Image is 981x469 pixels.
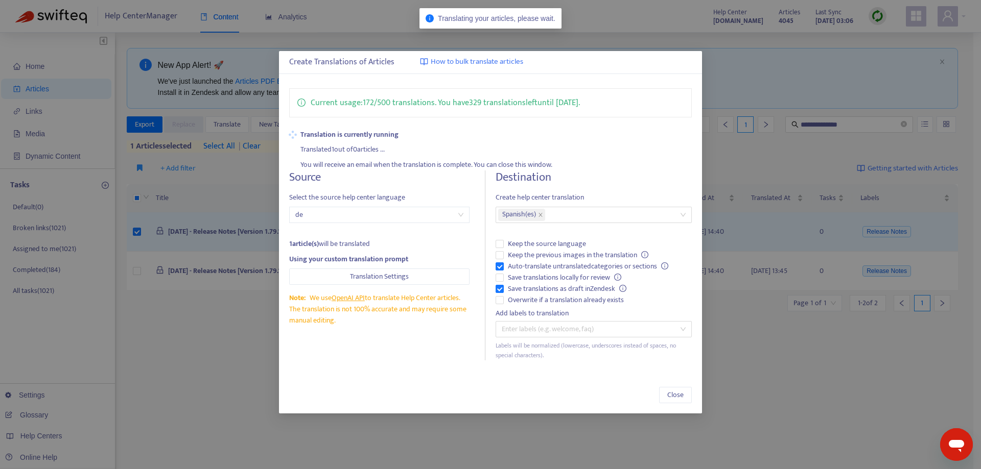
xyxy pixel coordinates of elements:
[289,254,470,265] div: Using your custom translation prompt
[504,283,630,294] span: Save translations as draft in Zendesk
[504,261,672,272] span: Auto-translate untranslated categories or sections
[420,56,523,68] a: How to bulk translate articles
[496,170,691,184] h4: Destination
[661,262,668,269] span: info-circle
[297,96,306,107] span: info-circle
[289,238,470,250] div: will be translated
[496,341,691,360] div: Labels will be normalized (lowercase, underscores instead of spaces, no special characters).
[295,207,463,223] span: de
[289,268,470,285] button: Translation Settings
[614,274,621,281] span: info-circle
[496,192,691,203] span: Create help center translation
[426,14,434,22] span: info-circle
[289,192,470,203] span: Select the source help center language
[289,292,306,304] span: Note:
[420,58,428,66] img: image-link
[289,170,470,184] h4: Source
[300,155,692,170] div: You will receive an email when the translation is complete. You can close this window.
[641,251,648,258] span: info-circle
[667,389,684,401] span: Close
[311,96,580,109] p: Current usage: 172 / 500 translations . You have 329 translations left until [DATE] .
[504,294,628,306] span: Overwrite if a translation already exists
[659,387,692,403] button: Close
[289,56,691,68] div: Create Translations of Articles
[504,238,590,250] span: Keep the source language
[300,140,692,156] div: Translated 1 out of 0 articles ...
[350,271,409,282] span: Translation Settings
[538,212,543,217] span: close
[300,129,692,140] strong: Translation is currently running
[289,238,319,250] strong: 1 article(s)
[332,292,365,304] a: OpenAI API
[504,272,625,283] span: Save translations locally for review
[502,209,536,221] span: Spanish ( es )
[496,308,691,319] div: Add labels to translation
[431,56,523,68] span: How to bulk translate articles
[504,250,652,261] span: Keep the previous images in the translation
[289,292,470,326] div: We use to translate Help Center articles. The translation is not 100% accurate and may require so...
[619,285,626,292] span: info-circle
[940,428,973,461] iframe: Schaltfläche zum Öffnen des Messaging-Fensters
[438,14,555,22] span: Translating your articles, please wait.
